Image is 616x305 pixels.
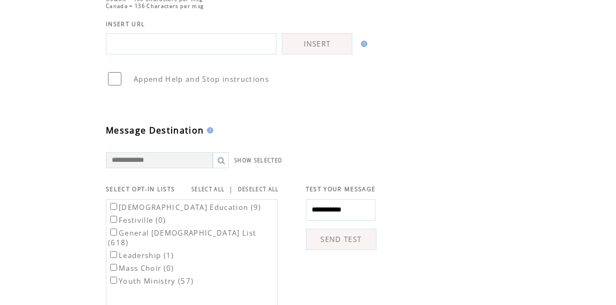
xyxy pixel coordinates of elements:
[106,20,145,28] span: INSERT URL
[108,228,256,247] label: General [DEMOGRAPHIC_DATA] List (618)
[108,202,261,212] label: [DEMOGRAPHIC_DATA] Education (9)
[110,216,117,223] input: Festiville (0)
[106,3,204,10] span: Canada = 136 Characters per msg
[108,276,194,286] label: Youth Ministry (57)
[110,251,117,258] input: Leadership (1)
[306,229,376,250] a: SEND TEST
[282,33,352,54] a: INSERT
[134,74,269,84] span: Append Help and Stop instructions
[110,229,117,236] input: General [DEMOGRAPHIC_DATA] List (618)
[110,277,117,284] input: Youth Ministry (57)
[204,127,213,134] img: help.gif
[238,186,279,193] a: DESELECT ALL
[110,203,117,210] input: [DEMOGRAPHIC_DATA] Education (9)
[234,157,282,164] a: SHOW SELECTED
[106,185,175,193] span: SELECT OPT-IN LISTS
[108,215,166,225] label: Festiville (0)
[358,41,367,47] img: help.gif
[108,263,174,273] label: Mass Choir (0)
[110,264,117,271] input: Mass Choir (0)
[306,185,376,193] span: TEST YOUR MESSAGE
[108,251,174,260] label: Leadership (1)
[191,186,225,193] a: SELECT ALL
[106,124,204,136] span: Message Destination
[229,184,233,194] span: |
